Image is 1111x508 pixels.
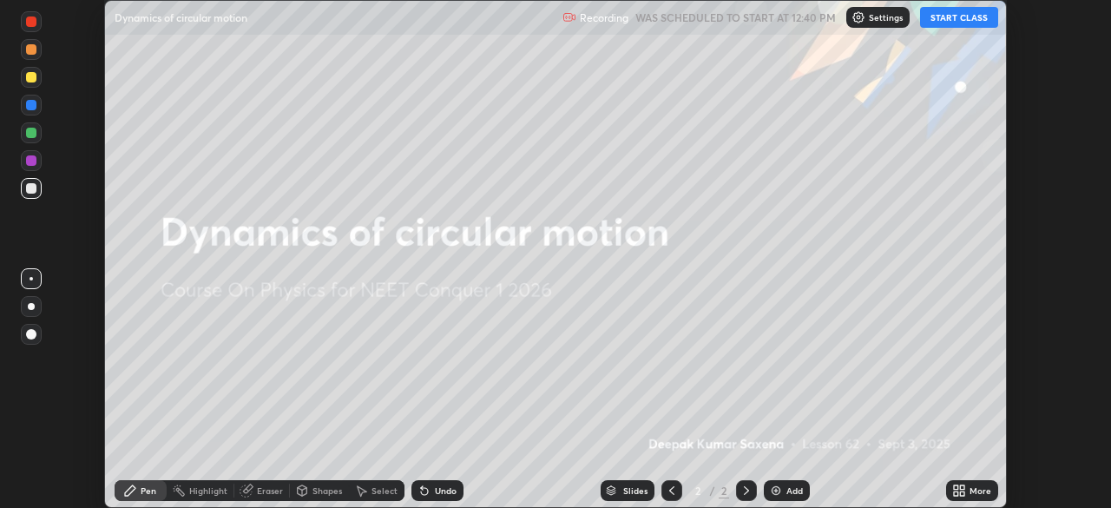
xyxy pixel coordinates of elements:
img: add-slide-button [769,484,783,498]
img: class-settings-icons [851,10,865,24]
p: Recording [580,11,628,24]
div: Pen [141,486,156,495]
div: Eraser [257,486,283,495]
div: Slides [623,486,648,495]
p: Dynamics of circular motion [115,10,247,24]
div: Select [371,486,398,495]
div: Add [786,486,803,495]
div: 2 [719,483,729,498]
div: More [970,486,991,495]
h5: WAS SCHEDULED TO START AT 12:40 PM [635,10,836,25]
p: Settings [869,13,903,22]
div: Shapes [312,486,342,495]
div: Highlight [189,486,227,495]
div: Undo [435,486,457,495]
div: / [710,485,715,496]
img: recording.375f2c34.svg [562,10,576,24]
div: 2 [689,485,707,496]
button: START CLASS [920,7,998,28]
